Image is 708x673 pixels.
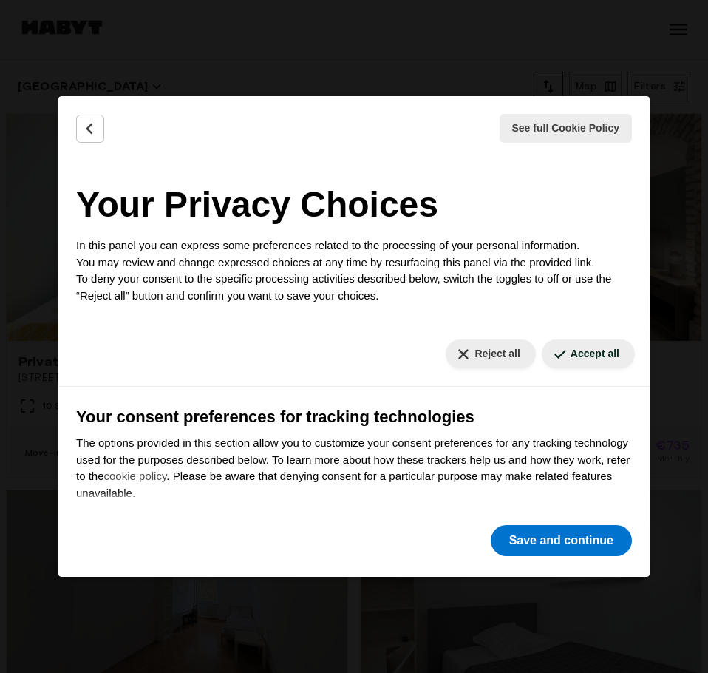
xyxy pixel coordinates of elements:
[104,470,167,482] a: cookie policy
[76,178,632,231] h2: Your Privacy Choices
[542,339,635,368] button: Accept all
[76,237,632,304] p: In this panel you can express some preferences related to the processing of your personal informa...
[76,115,104,143] button: Back
[76,405,632,429] h3: Your consent preferences for tracking technologies
[512,121,620,136] span: See full Cookie Policy
[491,525,632,556] button: Save and continue
[76,435,632,501] p: The options provided in this section allow you to customize your consent preferences for any trac...
[446,339,535,368] button: Reject all
[500,114,633,143] button: See full Cookie Policy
